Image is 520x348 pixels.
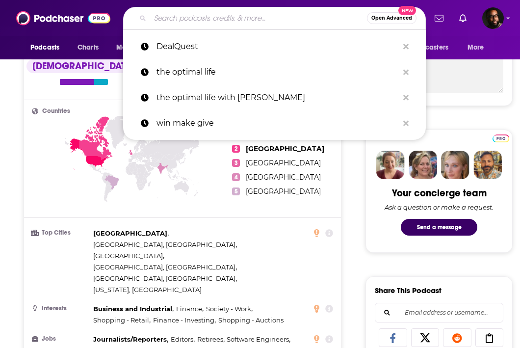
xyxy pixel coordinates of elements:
[93,229,167,237] span: [GEOGRAPHIC_DATA]
[78,41,99,54] span: Charts
[93,315,151,326] span: ,
[153,316,214,324] span: Finance - Investing
[30,41,59,54] span: Podcasts
[197,334,225,345] span: ,
[398,6,416,15] span: New
[371,16,412,21] span: Open Advanced
[246,173,321,182] span: [GEOGRAPHIC_DATA]
[232,187,240,195] span: 5
[32,230,89,236] h3: Top Cities
[171,335,193,343] span: Editors
[26,59,141,73] div: [DEMOGRAPHIC_DATA]
[227,334,290,345] span: ,
[232,145,240,153] span: 2
[409,151,437,179] img: Barbara Profile
[468,41,484,54] span: More
[375,303,503,322] div: Search followers
[93,274,235,282] span: [GEOGRAPHIC_DATA], [GEOGRAPHIC_DATA]
[385,203,494,211] div: Ask a question or make a request.
[93,263,235,271] span: [GEOGRAPHIC_DATA], [GEOGRAPHIC_DATA]
[123,85,426,110] a: the optimal life with [PERSON_NAME]
[493,134,510,142] img: Podchaser Pro
[123,7,426,29] div: Search podcasts, credits, & more...
[461,38,496,57] button: open menu
[93,303,174,315] span: ,
[32,305,89,312] h3: Interests
[156,85,398,110] p: the optimal life with nate herber
[93,239,237,250] span: ,
[482,7,504,29] img: User Profile
[71,38,104,57] a: Charts
[227,335,289,343] span: Software Engineers
[93,335,167,343] span: Journalists/Reporters
[206,303,253,315] span: ,
[156,59,398,85] p: the optimal life
[153,315,216,326] span: ,
[93,334,168,345] span: ,
[431,10,447,27] a: Show notifications dropdown
[16,9,110,27] img: Podchaser - Follow, Share and Rate Podcasts
[473,151,502,179] img: Jon Profile
[441,151,469,179] img: Jules Profile
[123,110,426,136] a: win make give
[246,159,321,167] span: [GEOGRAPHIC_DATA]
[367,12,416,24] button: Open AdvancedNew
[475,328,504,347] a: Copy Link
[246,144,324,153] span: [GEOGRAPHIC_DATA]
[32,336,89,342] h3: Jobs
[246,187,321,196] span: [GEOGRAPHIC_DATA]
[482,7,504,29] button: Show profile menu
[93,273,237,284] span: ,
[93,241,235,248] span: [GEOGRAPHIC_DATA], [GEOGRAPHIC_DATA]
[395,38,463,57] button: open menu
[156,110,398,136] p: win make give
[42,108,70,114] span: Countries
[218,316,284,324] span: Shopping - Auctions
[482,7,504,29] span: Logged in as ShawnAnthony
[93,286,202,294] span: [US_STATE], [GEOGRAPHIC_DATA]
[206,305,251,313] span: Society - Work
[455,10,470,27] a: Show notifications dropdown
[376,151,405,179] img: Sydney Profile
[383,303,495,322] input: Email address or username...
[123,59,426,85] a: the optimal life
[93,316,149,324] span: Shopping - Retail
[401,219,477,236] button: Send a message
[375,286,442,295] h3: Share This Podcast
[116,41,151,54] span: Monitoring
[109,38,164,57] button: open menu
[93,262,237,273] span: ,
[93,250,164,262] span: ,
[493,133,510,142] a: Pro website
[411,328,440,347] a: Share on X/Twitter
[176,303,204,315] span: ,
[93,228,169,239] span: ,
[156,34,398,59] p: DealQuest
[232,173,240,181] span: 4
[123,34,426,59] a: DealQuest
[171,334,195,345] span: ,
[379,328,407,347] a: Share on Facebook
[93,305,172,313] span: Business and Industrial
[24,38,72,57] button: open menu
[443,328,471,347] a: Share on Reddit
[93,252,163,260] span: [GEOGRAPHIC_DATA]
[232,159,240,167] span: 3
[176,305,202,313] span: Finance
[392,187,487,199] div: Your concierge team
[150,10,367,26] input: Search podcasts, credits, & more...
[197,335,223,343] span: Retirees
